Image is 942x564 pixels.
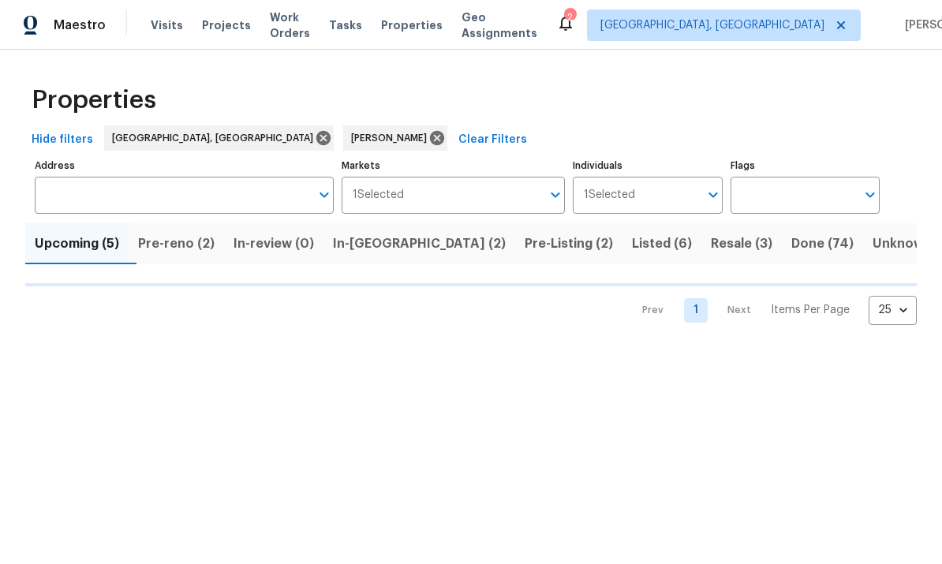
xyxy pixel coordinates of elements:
[458,130,527,150] span: Clear Filters
[234,233,314,255] span: In-review (0)
[544,184,566,206] button: Open
[202,17,251,33] span: Projects
[711,233,772,255] span: Resale (3)
[151,17,183,33] span: Visits
[32,92,156,108] span: Properties
[270,9,310,41] span: Work Orders
[343,125,447,151] div: [PERSON_NAME]
[381,17,443,33] span: Properties
[35,161,334,170] label: Address
[32,130,93,150] span: Hide filters
[859,184,881,206] button: Open
[731,161,880,170] label: Flags
[313,184,335,206] button: Open
[351,130,433,146] span: [PERSON_NAME]
[627,296,917,325] nav: Pagination Navigation
[329,20,362,31] span: Tasks
[564,9,575,25] div: 2
[138,233,215,255] span: Pre-reno (2)
[35,233,119,255] span: Upcoming (5)
[771,302,850,318] p: Items Per Page
[600,17,824,33] span: [GEOGRAPHIC_DATA], [GEOGRAPHIC_DATA]
[869,289,917,331] div: 25
[632,233,692,255] span: Listed (6)
[573,161,722,170] label: Individuals
[333,233,506,255] span: In-[GEOGRAPHIC_DATA] (2)
[112,130,320,146] span: [GEOGRAPHIC_DATA], [GEOGRAPHIC_DATA]
[791,233,854,255] span: Done (74)
[584,189,635,202] span: 1 Selected
[462,9,537,41] span: Geo Assignments
[25,125,99,155] button: Hide filters
[452,125,533,155] button: Clear Filters
[54,17,106,33] span: Maestro
[684,298,708,323] a: Goto page 1
[353,189,404,202] span: 1 Selected
[104,125,334,151] div: [GEOGRAPHIC_DATA], [GEOGRAPHIC_DATA]
[342,161,566,170] label: Markets
[702,184,724,206] button: Open
[525,233,613,255] span: Pre-Listing (2)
